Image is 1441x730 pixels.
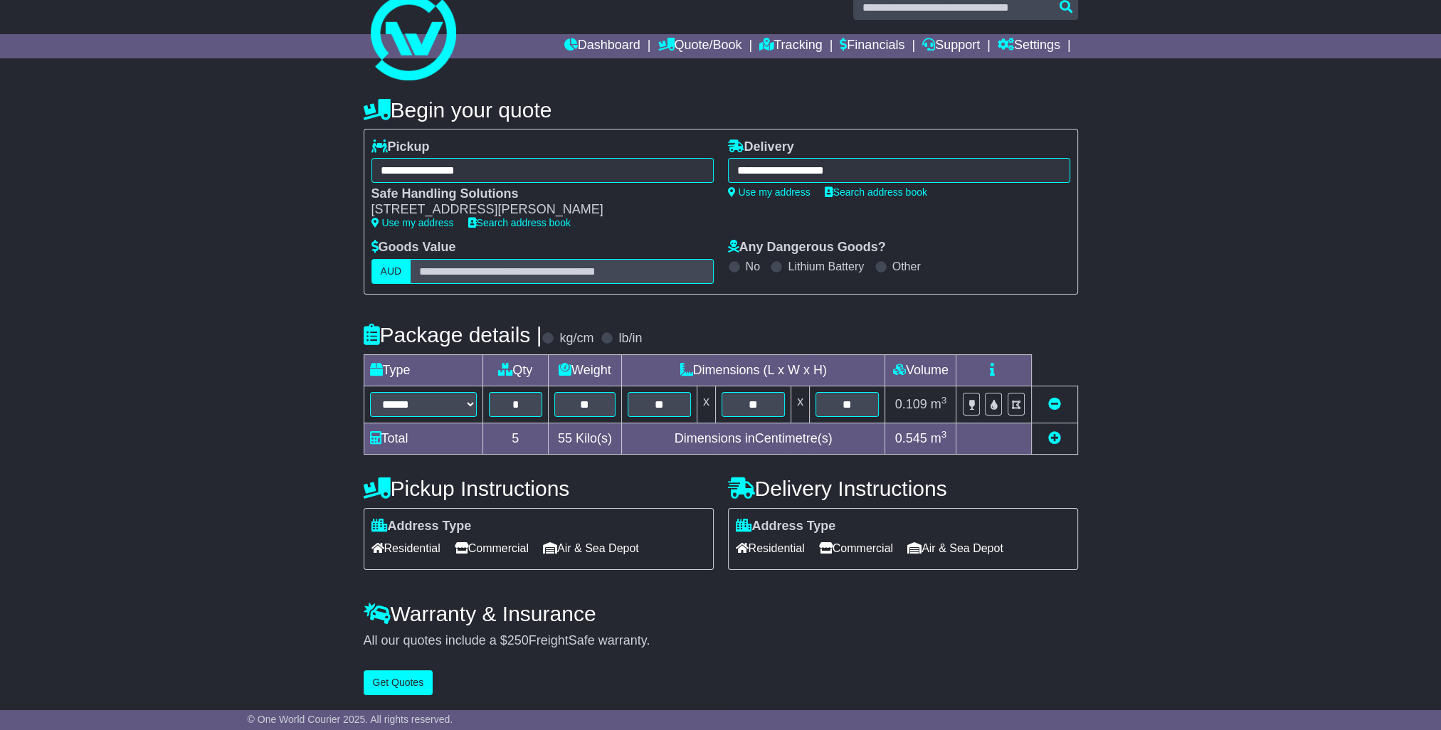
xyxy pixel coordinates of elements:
[371,139,430,155] label: Pickup
[455,537,529,559] span: Commercial
[736,537,805,559] span: Residential
[371,186,700,202] div: Safe Handling Solutions
[364,323,542,347] h4: Package details |
[759,34,822,58] a: Tracking
[931,397,947,411] span: m
[543,537,639,559] span: Air & Sea Depot
[697,386,715,423] td: x
[892,260,921,273] label: Other
[895,397,927,411] span: 0.109
[791,386,810,423] td: x
[371,240,456,255] label: Goods Value
[371,217,454,228] a: Use my address
[840,34,904,58] a: Financials
[728,477,1078,500] h4: Delivery Instructions
[549,354,622,386] td: Weight
[364,423,482,454] td: Total
[549,423,622,454] td: Kilo(s)
[364,602,1078,625] h4: Warranty & Insurance
[736,519,836,534] label: Address Type
[364,633,1078,649] div: All our quotes include a $ FreightSafe warranty.
[922,34,980,58] a: Support
[482,354,549,386] td: Qty
[728,240,886,255] label: Any Dangerous Goods?
[507,633,529,647] span: 250
[941,429,947,440] sup: 3
[364,354,482,386] td: Type
[746,260,760,273] label: No
[559,331,593,347] label: kg/cm
[371,202,700,218] div: [STREET_ADDRESS][PERSON_NAME]
[468,217,571,228] a: Search address book
[364,477,714,500] h4: Pickup Instructions
[941,395,947,406] sup: 3
[564,34,640,58] a: Dashboard
[364,98,1078,122] h4: Begin your quote
[621,423,885,454] td: Dimensions in Centimetre(s)
[558,431,572,445] span: 55
[998,34,1060,58] a: Settings
[482,423,549,454] td: 5
[248,714,453,725] span: © One World Courier 2025. All rights reserved.
[364,670,433,695] button: Get Quotes
[931,431,947,445] span: m
[618,331,642,347] label: lb/in
[1048,397,1061,411] a: Remove this item
[819,537,893,559] span: Commercial
[371,537,440,559] span: Residential
[885,354,956,386] td: Volume
[895,431,927,445] span: 0.545
[621,354,885,386] td: Dimensions (L x W x H)
[728,186,811,198] a: Use my address
[658,34,741,58] a: Quote/Book
[371,519,472,534] label: Address Type
[825,186,927,198] a: Search address book
[907,537,1003,559] span: Air & Sea Depot
[788,260,864,273] label: Lithium Battery
[1048,431,1061,445] a: Add new item
[371,259,411,284] label: AUD
[728,139,794,155] label: Delivery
